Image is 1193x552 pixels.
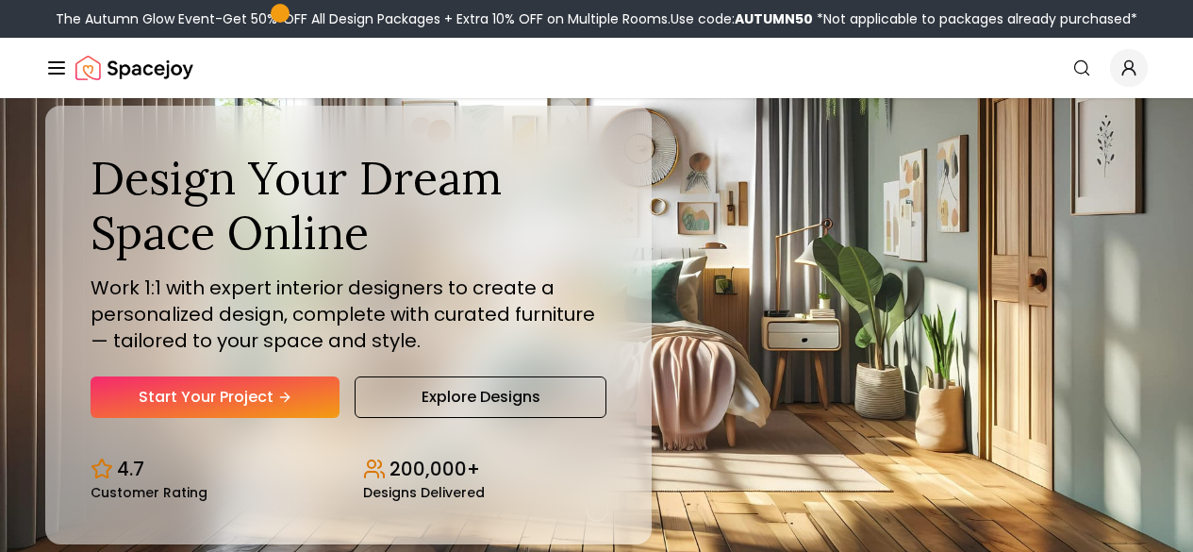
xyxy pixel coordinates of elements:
img: Spacejoy Logo [75,49,193,87]
p: 4.7 [117,456,144,482]
a: Explore Designs [355,376,605,418]
b: AUTUMN50 [735,9,813,28]
small: Designs Delivered [363,486,485,499]
nav: Global [45,38,1148,98]
span: Use code: [671,9,813,28]
h1: Design Your Dream Space Online [91,151,606,259]
p: 200,000+ [389,456,480,482]
a: Start Your Project [91,376,340,418]
small: Customer Rating [91,486,207,499]
a: Spacejoy [75,49,193,87]
div: Design stats [91,441,606,499]
p: Work 1:1 with expert interior designers to create a personalized design, complete with curated fu... [91,275,606,354]
span: *Not applicable to packages already purchased* [813,9,1137,28]
div: The Autumn Glow Event-Get 50% OFF All Design Packages + Extra 10% OFF on Multiple Rooms. [56,9,1137,28]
